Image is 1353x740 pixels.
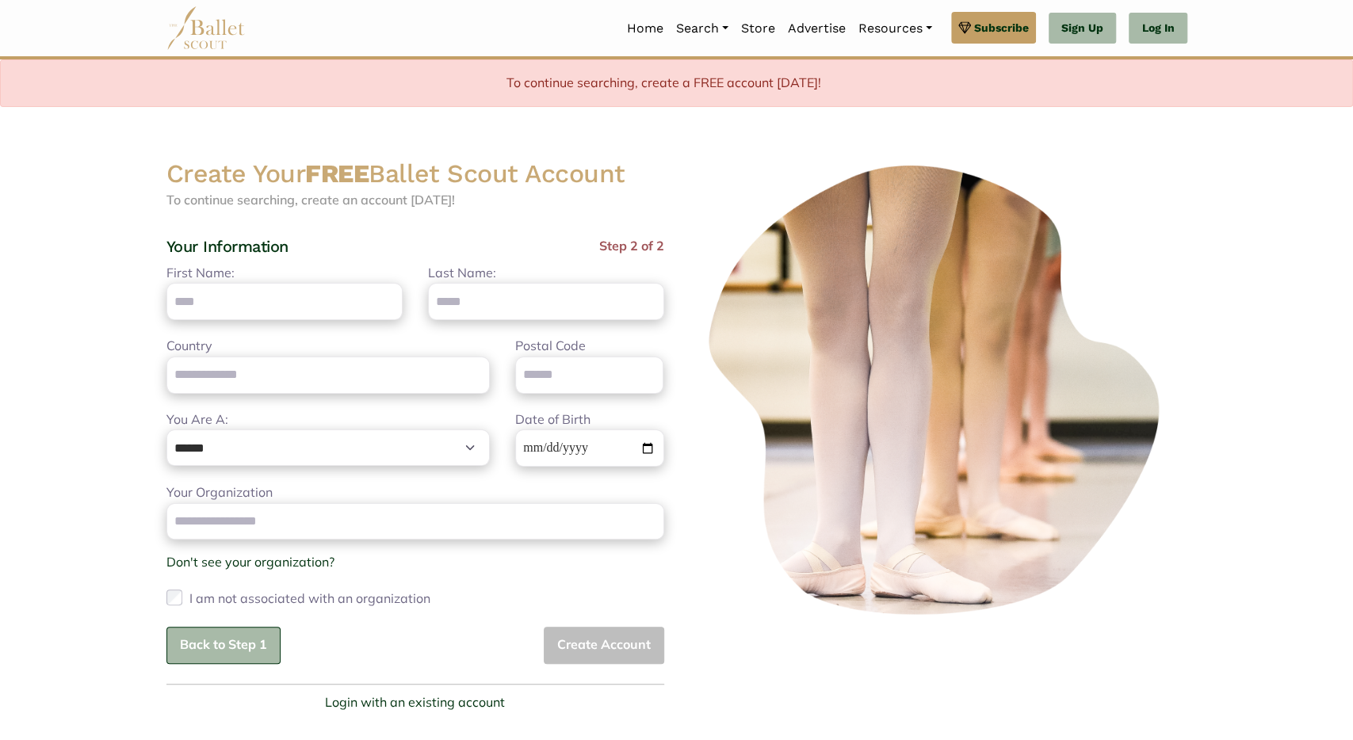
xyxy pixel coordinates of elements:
label: I am not associated with an organization [189,586,430,611]
h2: Create Your Ballet Scout Account [166,158,664,191]
a: Store [735,12,782,45]
a: Don't see your organization? [166,554,334,570]
strong: FREE [305,158,369,189]
a: Home [621,12,670,45]
label: Country [166,336,212,357]
button: Back to Step 1 [166,627,281,664]
img: gem.svg [958,19,971,36]
h4: Your Information [166,236,289,257]
a: Search [670,12,735,45]
span: Step 2 of 2 [599,236,664,263]
label: Last Name: [428,263,496,284]
label: Postal Code [515,336,586,357]
a: Login with an existing account [325,692,505,713]
a: Advertise [782,12,852,45]
span: Subscribe [974,19,1029,36]
label: Your Organization [166,483,273,503]
a: Resources [852,12,938,45]
span: To continue searching, create an account [DATE]! [166,192,455,208]
a: Sign Up [1049,13,1116,44]
a: Subscribe [951,12,1036,44]
img: ballerinas [690,158,1187,624]
label: You Are A: [166,410,228,430]
label: First Name: [166,263,235,284]
label: Date of Birth [515,410,591,430]
a: Log In [1129,13,1187,44]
